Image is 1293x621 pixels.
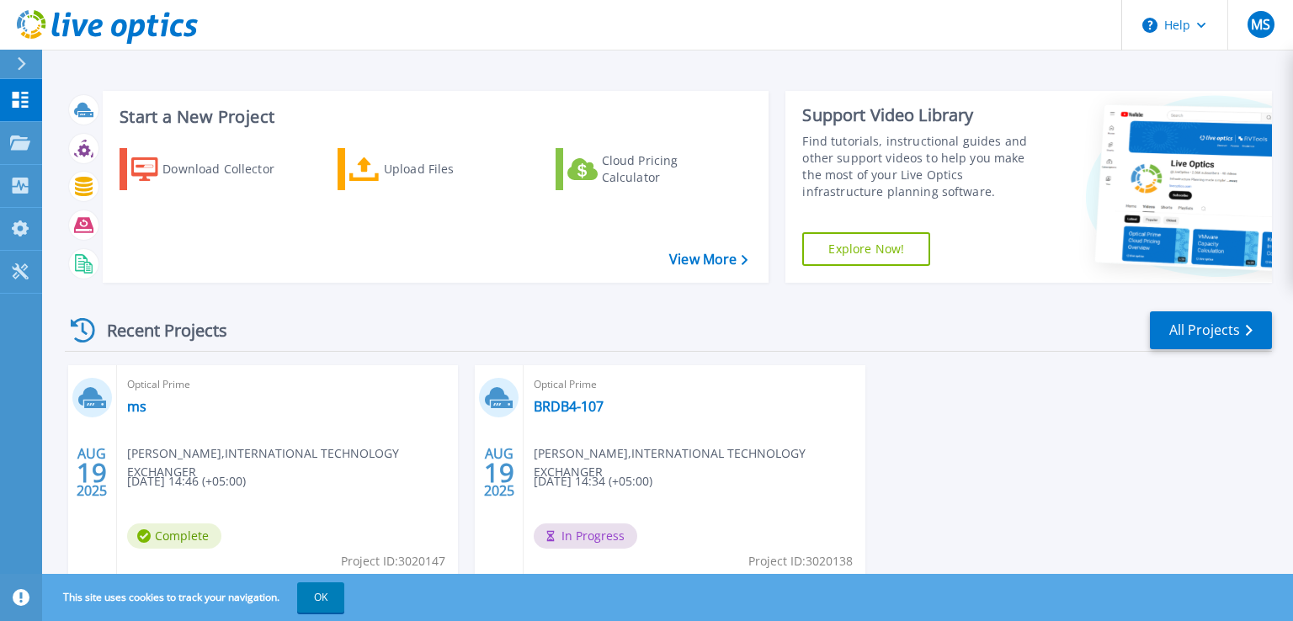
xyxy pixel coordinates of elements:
[120,108,748,126] h3: Start a New Project
[534,523,637,549] span: In Progress
[341,552,445,571] span: Project ID: 3020147
[127,444,458,481] span: [PERSON_NAME] , INTERNATIONAL TECHNOLOGY EXCHANGER
[534,472,652,491] span: [DATE] 14:34 (+05:00)
[76,442,108,503] div: AUG 2025
[384,152,519,186] div: Upload Files
[127,472,246,491] span: [DATE] 14:46 (+05:00)
[127,523,221,549] span: Complete
[127,398,146,415] a: ms
[1251,18,1270,31] span: MS
[65,310,250,351] div: Recent Projects
[120,148,307,190] a: Download Collector
[162,152,297,186] div: Download Collector
[802,232,930,266] a: Explore Now!
[602,152,737,186] div: Cloud Pricing Calculator
[748,552,853,571] span: Project ID: 3020138
[46,582,344,613] span: This site uses cookies to track your navigation.
[484,465,514,480] span: 19
[534,398,604,415] a: BRDB4-107
[483,442,515,503] div: AUG 2025
[534,375,854,394] span: Optical Prime
[297,582,344,613] button: OK
[802,133,1046,200] div: Find tutorials, instructional guides and other support videos to help you make the most of your L...
[1150,311,1272,349] a: All Projects
[669,252,748,268] a: View More
[127,375,448,394] span: Optical Prime
[556,148,743,190] a: Cloud Pricing Calculator
[338,148,525,190] a: Upload Files
[534,444,865,481] span: [PERSON_NAME] , INTERNATIONAL TECHNOLOGY EXCHANGER
[77,465,107,480] span: 19
[802,104,1046,126] div: Support Video Library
